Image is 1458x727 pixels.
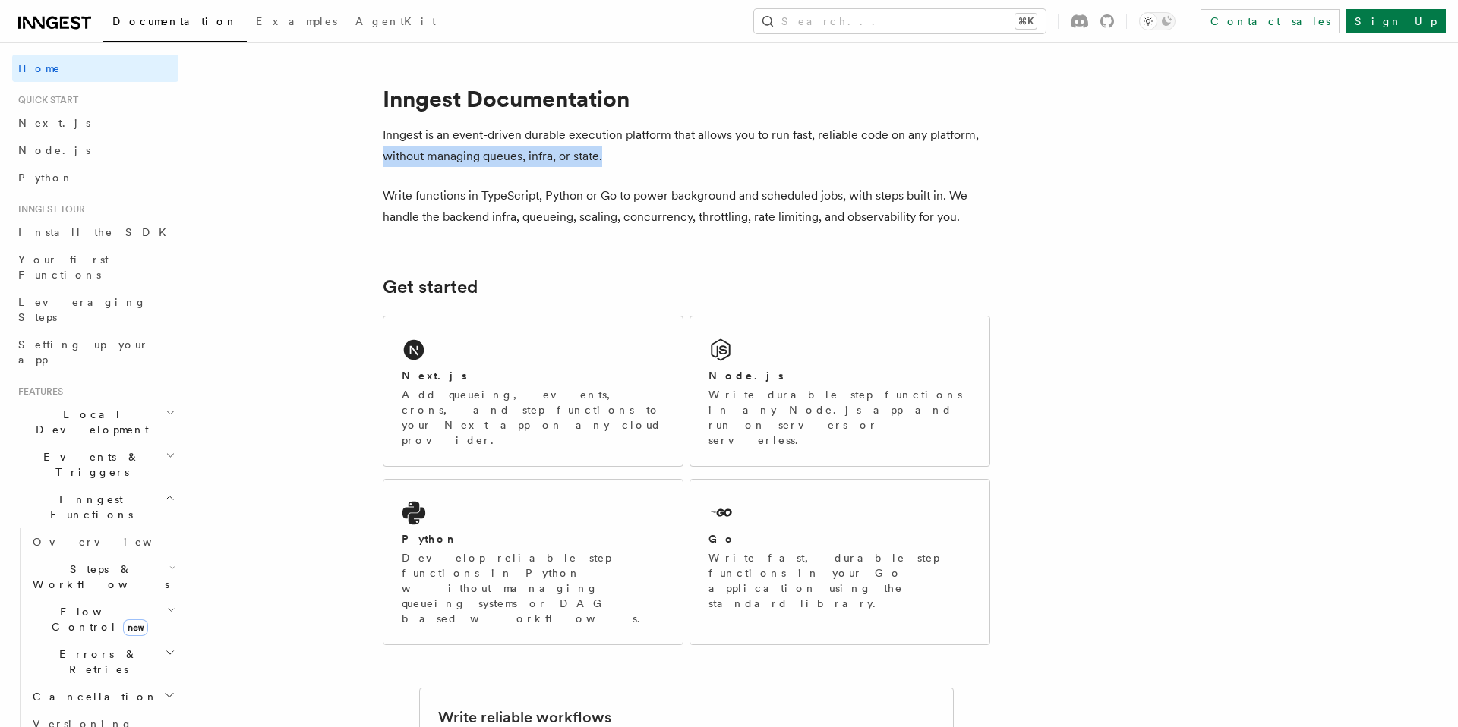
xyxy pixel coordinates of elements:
p: Write functions in TypeScript, Python or Go to power background and scheduled jobs, with steps bu... [383,185,990,228]
button: Search...⌘K [754,9,1046,33]
a: GoWrite fast, durable step functions in your Go application using the standard library. [690,479,990,645]
button: Events & Triggers [12,443,178,486]
a: Next.js [12,109,178,137]
a: Node.js [12,137,178,164]
a: Next.jsAdd queueing, events, crons, and step functions to your Next app on any cloud provider. [383,316,683,467]
span: Inngest Functions [12,492,164,522]
a: Examples [247,5,346,41]
a: Install the SDK [12,219,178,246]
span: Home [18,61,61,76]
a: PythonDevelop reliable step functions in Python without managing queueing systems or DAG based wo... [383,479,683,645]
button: Errors & Retries [27,640,178,683]
button: Steps & Workflows [27,555,178,598]
span: Inngest tour [12,203,85,216]
span: Install the SDK [18,226,175,238]
a: Node.jsWrite durable step functions in any Node.js app and run on servers or serverless. [690,316,990,467]
a: Your first Functions [12,246,178,288]
a: Contact sales [1201,9,1340,33]
span: Steps & Workflows [27,562,169,592]
a: Documentation [103,5,247,42]
a: Overview [27,528,178,555]
a: Sign Up [1346,9,1446,33]
p: Write durable step functions in any Node.js app and run on servers or serverless. [708,387,971,448]
a: Get started [383,276,478,297]
span: Cancellation [27,689,158,704]
h2: Go [708,531,736,546]
span: Next.js [18,117,90,129]
span: Python [18,172,74,184]
p: Develop reliable step functions in Python without managing queueing systems or DAG based workflows. [402,550,664,626]
a: AgentKit [346,5,445,41]
h2: Python [402,531,458,546]
span: Quick start [12,94,78,106]
span: Documentation [112,15,238,27]
span: Node.js [18,144,90,156]
span: new [123,619,148,636]
span: Errors & Retries [27,647,165,677]
span: AgentKit [355,15,436,27]
span: Your first Functions [18,253,109,281]
span: Leveraging Steps [18,296,147,323]
p: Inngest is an event-driven durable execution platform that allows you to run fast, reliable code ... [383,124,990,167]
p: Add queueing, events, crons, and step functions to your Next app on any cloud provider. [402,387,664,448]
span: Features [12,386,63,398]
a: Leveraging Steps [12,288,178,331]
span: Local Development [12,407,166,437]
h2: Node.js [708,368,784,383]
p: Write fast, durable step functions in your Go application using the standard library. [708,550,971,611]
a: Home [12,55,178,82]
span: Flow Control [27,604,167,634]
span: Examples [256,15,337,27]
h1: Inngest Documentation [383,85,990,112]
button: Inngest Functions [12,486,178,528]
kbd: ⌘K [1015,14,1037,29]
a: Python [12,164,178,191]
span: Overview [33,536,189,548]
button: Toggle dark mode [1139,12,1176,30]
button: Flow Controlnew [27,598,178,640]
h2: Next.js [402,368,467,383]
a: Setting up your app [12,331,178,373]
span: Events & Triggers [12,449,166,480]
button: Local Development [12,401,178,443]
span: Setting up your app [18,338,149,366]
button: Cancellation [27,683,178,710]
